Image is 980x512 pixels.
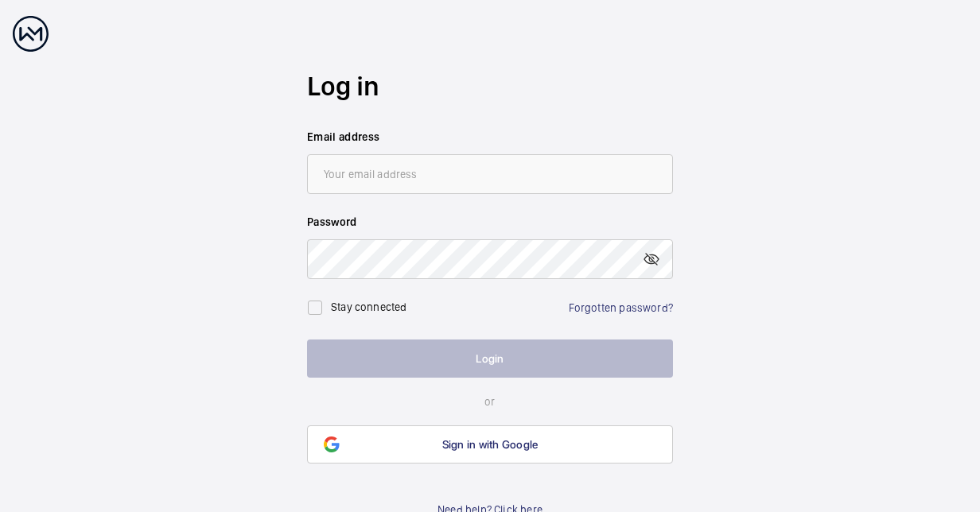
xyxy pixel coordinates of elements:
label: Password [307,214,673,230]
p: or [307,394,673,409]
h2: Log in [307,68,673,105]
span: Sign in with Google [442,438,539,451]
label: Stay connected [331,301,407,313]
a: Forgotten password? [569,301,673,314]
input: Your email address [307,154,673,194]
button: Login [307,339,673,378]
label: Email address [307,129,673,145]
